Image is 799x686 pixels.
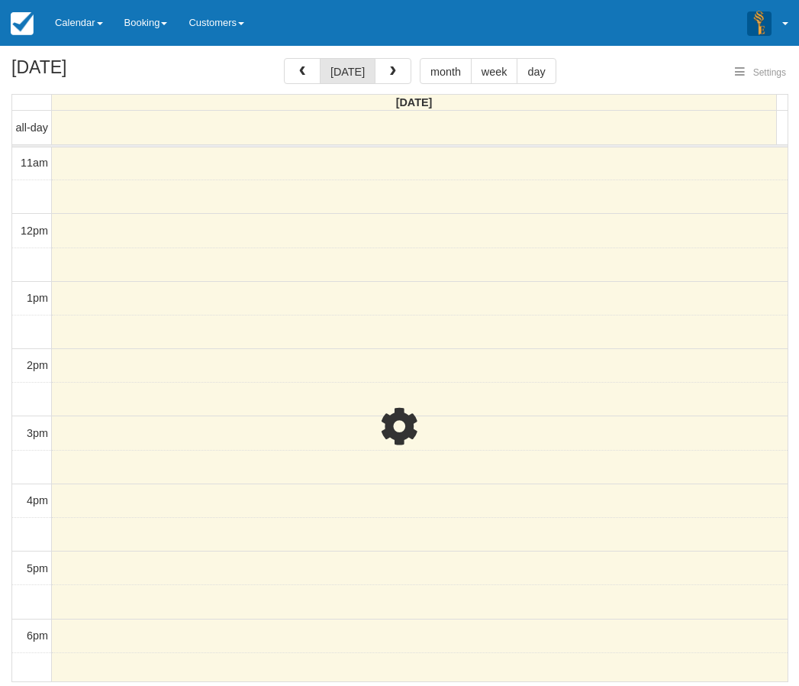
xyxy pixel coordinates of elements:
[16,121,48,134] span: all-day
[27,292,48,304] span: 1pm
[27,562,48,574] span: 5pm
[753,67,786,78] span: Settings
[21,157,48,169] span: 11am
[420,58,472,84] button: month
[27,629,48,642] span: 6pm
[471,58,518,84] button: week
[396,96,433,108] span: [DATE]
[27,359,48,371] span: 2pm
[27,494,48,506] span: 4pm
[27,427,48,439] span: 3pm
[11,58,205,86] h2: [DATE]
[747,11,772,35] img: A3
[11,12,34,35] img: checkfront-main-nav-mini-logo.png
[21,225,48,237] span: 12pm
[320,58,375,84] button: [DATE]
[517,58,556,84] button: day
[726,62,795,84] button: Settings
